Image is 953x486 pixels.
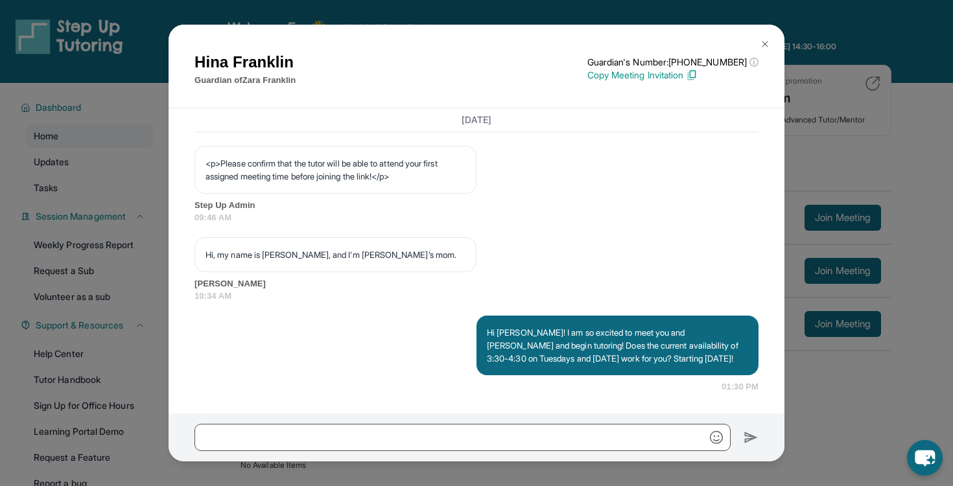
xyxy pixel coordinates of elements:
p: Hi, my name is [PERSON_NAME], and I'm [PERSON_NAME]’s mom. [206,248,465,261]
p: Copy Meeting Invitation [587,69,759,82]
img: Emoji [710,431,723,444]
span: 01:30 PM [722,380,759,393]
span: 09:46 AM [194,211,759,224]
span: [PERSON_NAME] [194,277,759,290]
p: Hi [PERSON_NAME]! I am so excited to meet you and [PERSON_NAME] and begin tutoring! Does the curr... [487,326,748,365]
span: Step Up Admin [194,199,759,212]
img: Copy Icon [686,69,698,81]
h3: [DATE] [194,113,759,126]
button: chat-button [907,440,943,476]
span: 10:34 AM [194,290,759,303]
p: Guardian's Number: [PHONE_NUMBER] [587,56,759,69]
img: Send icon [744,430,759,445]
h1: Hina Franklin [194,51,296,74]
p: Guardian of Zara Franklin [194,74,296,87]
img: Close Icon [760,39,770,49]
p: <p>Please confirm that the tutor will be able to attend your first assigned meeting time before j... [206,157,465,183]
span: ⓘ [749,56,759,69]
